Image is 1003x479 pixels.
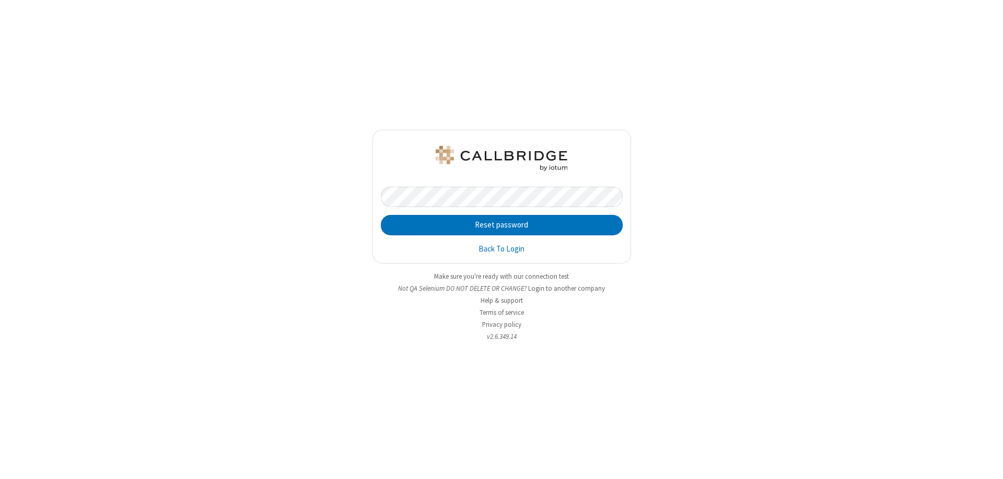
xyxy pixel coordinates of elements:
a: Make sure you're ready with our connection test [434,272,569,281]
button: Login to another company [528,283,605,293]
li: v2.6.349.14 [372,332,631,341]
a: Privacy policy [482,320,521,329]
a: Terms of service [480,308,524,317]
a: Help & support [481,296,523,305]
li: Not QA Selenium DO NOT DELETE OR CHANGE? [372,283,631,293]
button: Reset password [381,215,623,236]
img: QA Selenium DO NOT DELETE OR CHANGE [434,146,569,171]
a: Back To Login [479,243,524,255]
